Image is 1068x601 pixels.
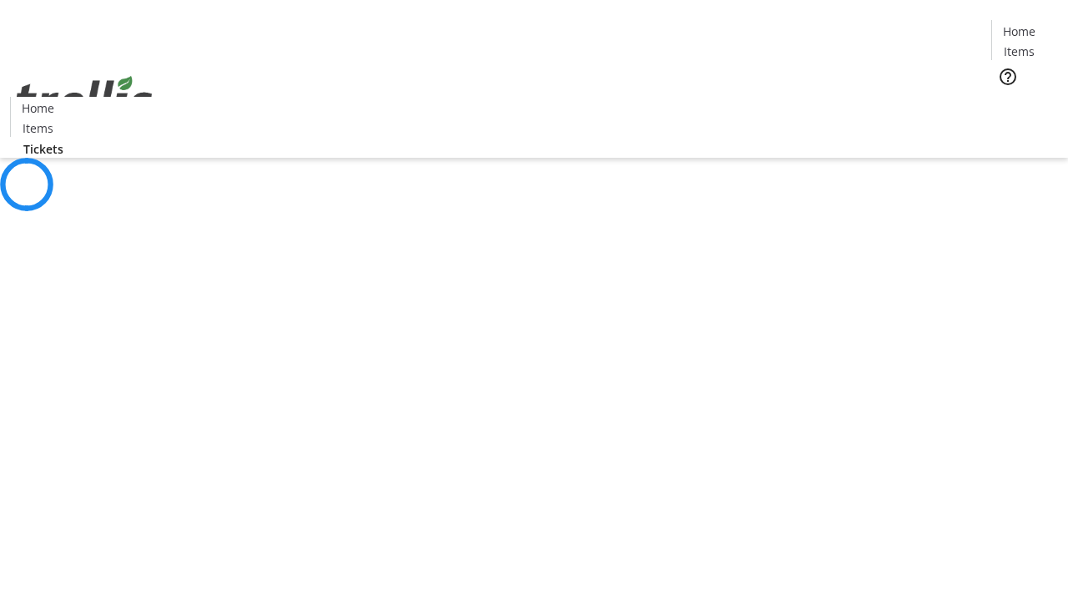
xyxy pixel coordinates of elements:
img: Orient E2E Organization yQs7hprBS5's Logo [10,58,159,141]
span: Tickets [23,140,63,158]
a: Home [11,99,64,117]
button: Help [991,60,1025,93]
span: Tickets [1005,97,1045,114]
a: Items [992,43,1045,60]
span: Items [23,119,53,137]
a: Tickets [10,140,77,158]
span: Home [1003,23,1035,40]
span: Items [1004,43,1035,60]
a: Home [992,23,1045,40]
a: Items [11,119,64,137]
span: Home [22,99,54,117]
a: Tickets [991,97,1058,114]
